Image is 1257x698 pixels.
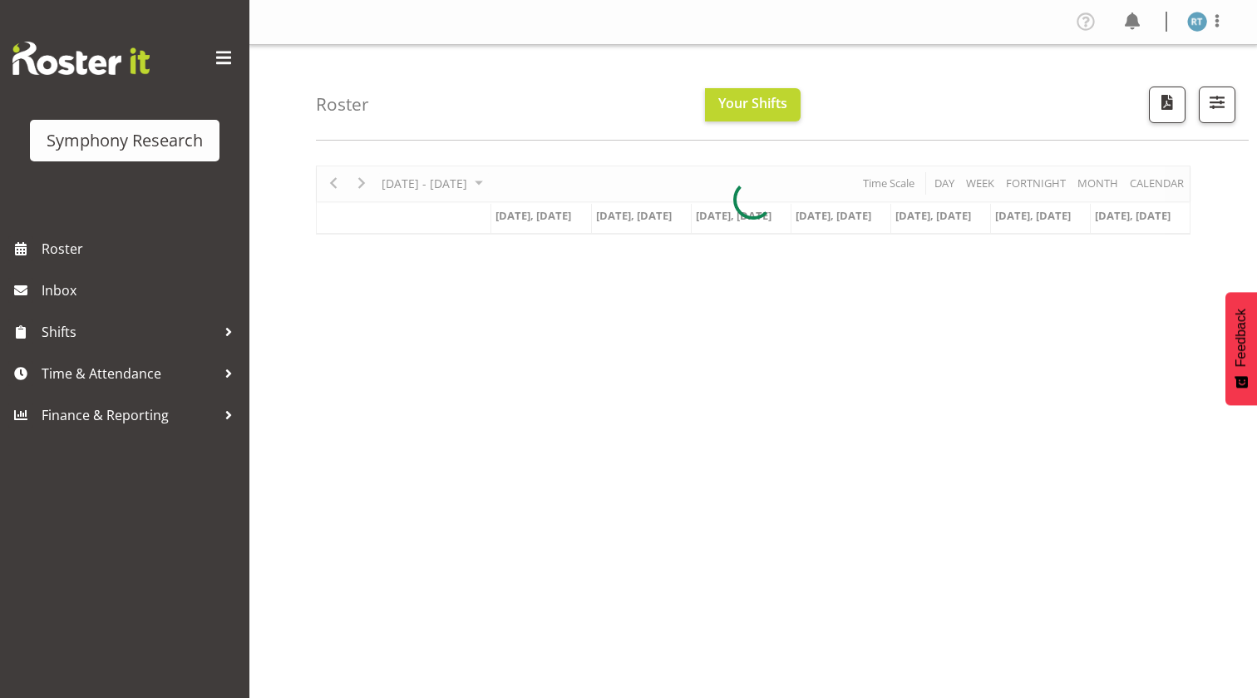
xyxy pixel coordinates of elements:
span: Finance & Reporting [42,403,216,428]
span: Inbox [42,278,241,303]
button: Feedback - Show survey [1225,292,1257,405]
span: Feedback [1234,309,1249,367]
span: Time & Attendance [42,361,216,386]
button: Download a PDF of the roster according to the set date range. [1149,87,1186,123]
span: Roster [42,236,241,261]
h4: Roster [316,95,369,114]
span: Your Shifts [718,94,787,112]
span: Shifts [42,319,216,344]
img: raymond-tuhega1922.jpg [1187,12,1207,32]
img: Rosterit website logo [12,42,150,75]
button: Filter Shifts [1199,87,1235,123]
button: Your Shifts [705,88,801,121]
div: Symphony Research [47,128,203,153]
